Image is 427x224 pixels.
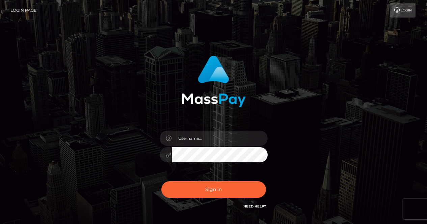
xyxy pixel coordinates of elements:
a: Login Page [10,3,36,18]
a: Login [390,3,416,18]
a: Need Help? [243,204,266,209]
input: Username... [172,131,268,146]
img: MassPay Login [182,56,246,107]
button: Sign in [161,181,266,198]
